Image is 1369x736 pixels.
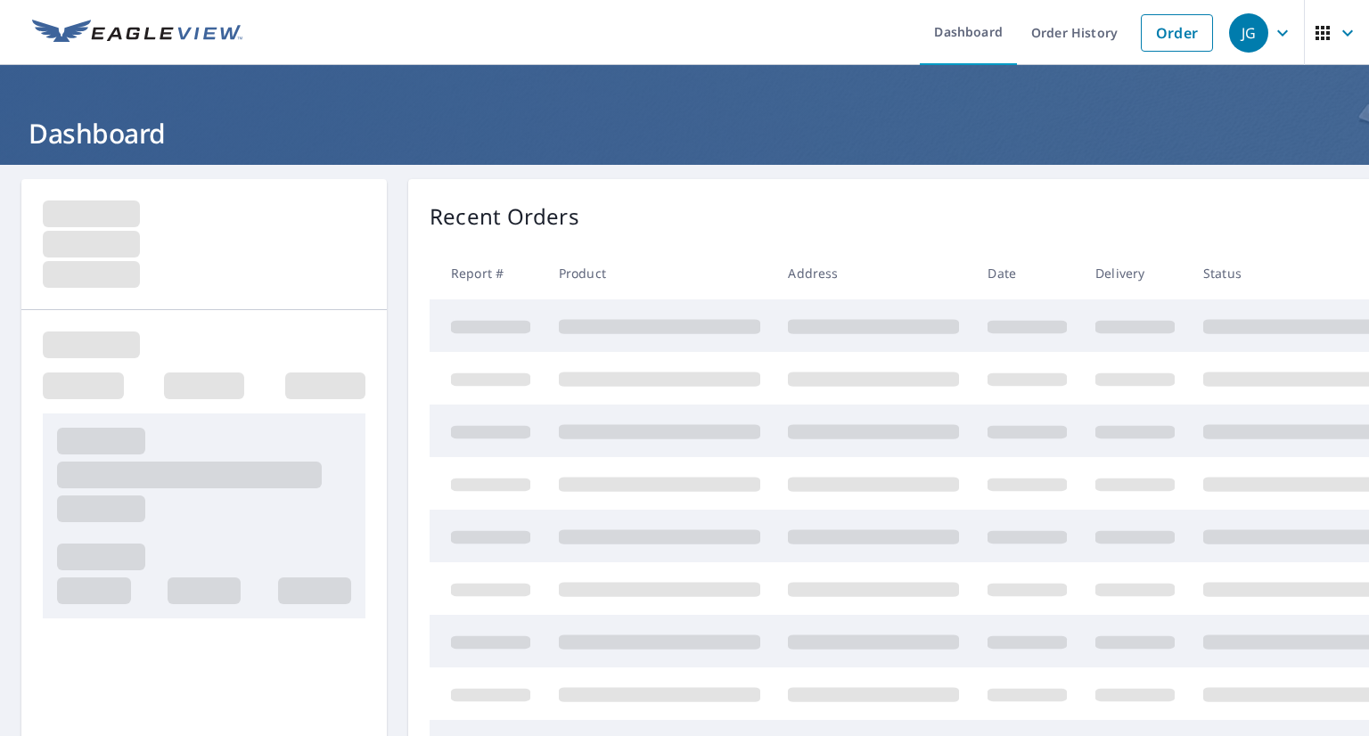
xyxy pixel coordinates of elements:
[545,247,775,299] th: Product
[1229,13,1268,53] div: JG
[973,247,1081,299] th: Date
[774,247,973,299] th: Address
[430,200,579,233] p: Recent Orders
[1081,247,1189,299] th: Delivery
[21,115,1348,151] h1: Dashboard
[1141,14,1213,52] a: Order
[430,247,545,299] th: Report #
[32,20,242,46] img: EV Logo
